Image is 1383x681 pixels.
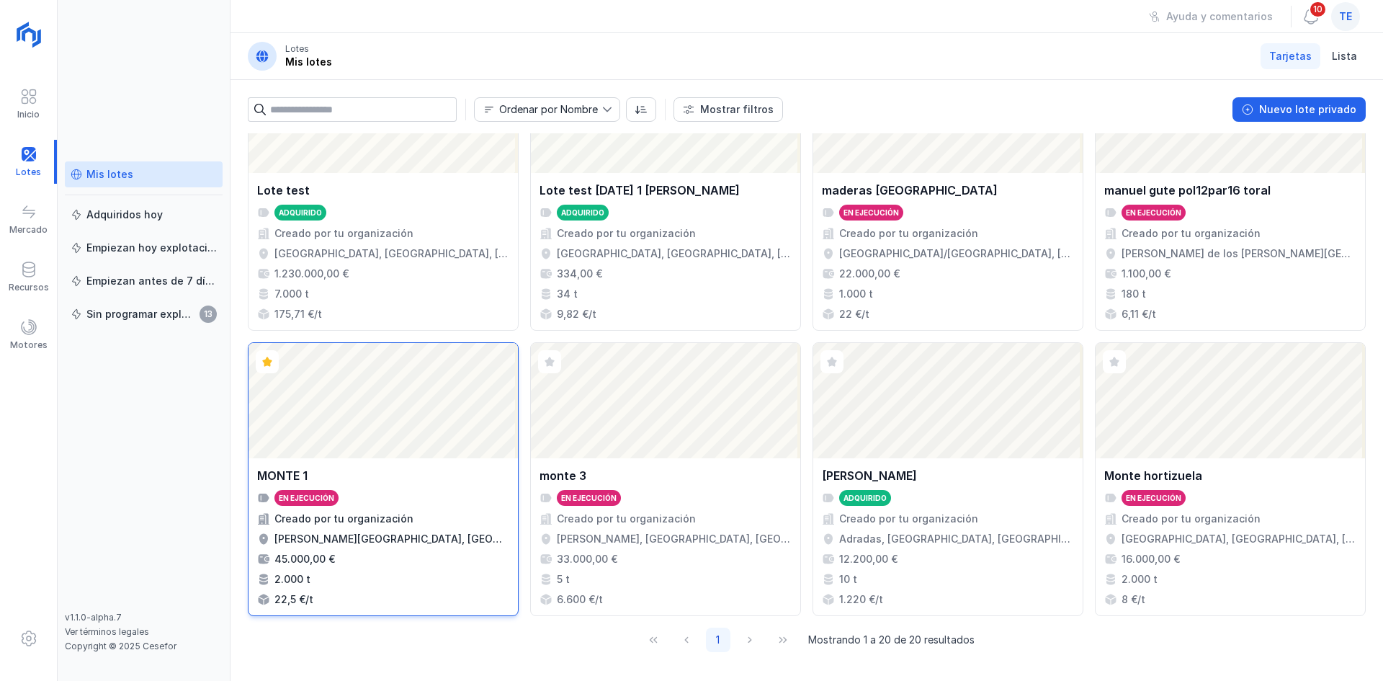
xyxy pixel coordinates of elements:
[65,641,223,652] div: Copyright © 2025 Cesefor
[1122,532,1356,546] div: [GEOGRAPHIC_DATA], [GEOGRAPHIC_DATA], [GEOGRAPHIC_DATA], [GEOGRAPHIC_DATA]
[557,552,617,566] div: 33.000,00 €
[557,307,596,321] div: 9,82 €/t
[65,268,223,294] a: Empiezan antes de 7 días
[557,592,603,607] div: 6.600 €/t
[839,287,873,301] div: 1.000 t
[813,342,1083,616] a: [PERSON_NAME]AdquiridoCreado por tu organizaciónAdradas, [GEOGRAPHIC_DATA], [GEOGRAPHIC_DATA], [G...
[279,208,322,218] div: Adquirido
[1122,246,1356,261] div: [PERSON_NAME] de los [PERSON_NAME][GEOGRAPHIC_DATA], [GEOGRAPHIC_DATA], [GEOGRAPHIC_DATA]
[839,226,978,241] div: Creado por tu organización
[1126,208,1181,218] div: En ejecución
[1122,287,1146,301] div: 180 t
[557,226,696,241] div: Creado por tu organización
[557,287,578,301] div: 34 t
[839,246,1074,261] div: [GEOGRAPHIC_DATA]/[GEOGRAPHIC_DATA], [GEOGRAPHIC_DATA], [GEOGRAPHIC_DATA], [GEOGRAPHIC_DATA][PERS...
[1095,342,1366,616] a: Monte hortizuelaEn ejecuciónCreado por tu organización[GEOGRAPHIC_DATA], [GEOGRAPHIC_DATA], [GEOG...
[1095,57,1366,331] a: manuel gute pol12par16 toralEn ejecuciónCreado por tu organización[PERSON_NAME] de los [PERSON_NA...
[1166,9,1273,24] div: Ayuda y comentarios
[86,241,217,255] div: Empiezan hoy explotación
[843,208,899,218] div: En ejecución
[1232,97,1366,122] button: Nuevo lote privado
[1332,49,1357,63] span: Lista
[274,287,309,301] div: 7.000 t
[1261,43,1320,69] a: Tarjetas
[839,532,1074,546] div: Adradas, [GEOGRAPHIC_DATA], [GEOGRAPHIC_DATA], [GEOGRAPHIC_DATA]
[499,104,598,115] div: Ordenar por Nombre
[1140,4,1282,29] button: Ayuda y comentarios
[1122,552,1180,566] div: 16.000,00 €
[839,267,900,281] div: 22.000,00 €
[11,17,47,53] img: logoRight.svg
[285,55,332,69] div: Mis lotes
[17,109,40,120] div: Inicio
[557,532,792,546] div: [PERSON_NAME], [GEOGRAPHIC_DATA], [GEOGRAPHIC_DATA], [GEOGRAPHIC_DATA]
[274,307,322,321] div: 175,71 €/t
[813,57,1083,331] a: maderas [GEOGRAPHIC_DATA]En ejecuciónCreado por tu organización[GEOGRAPHIC_DATA]/[GEOGRAPHIC_DATA...
[540,182,740,199] div: Lote test [DATE] 1 [PERSON_NAME]
[86,274,217,288] div: Empiezan antes de 7 días
[257,182,310,199] div: Lote test
[274,592,313,607] div: 22,5 €/t
[274,572,310,587] div: 2.000 t
[557,267,602,281] div: 334,00 €
[1269,49,1312,63] span: Tarjetas
[65,235,223,261] a: Empiezan hoy explotación
[1323,43,1366,69] a: Lista
[257,467,308,484] div: MONTE 1
[1122,226,1261,241] div: Creado por tu organización
[1259,102,1356,117] div: Nuevo lote privado
[673,97,783,122] button: Mostrar filtros
[1309,1,1327,18] span: 10
[86,208,163,222] div: Adquiridos hoy
[248,342,519,616] a: MONTE 1En ejecuciónCreado por tu organización[PERSON_NAME][GEOGRAPHIC_DATA], [GEOGRAPHIC_DATA], [...
[557,246,792,261] div: [GEOGRAPHIC_DATA], [GEOGRAPHIC_DATA], [GEOGRAPHIC_DATA], [GEOGRAPHIC_DATA]
[285,43,309,55] div: Lotes
[839,572,857,587] div: 10 t
[1122,307,1156,321] div: 6,11 €/t
[1104,182,1271,199] div: manuel gute pol12par16 toral
[843,493,887,503] div: Adquirido
[1122,512,1261,526] div: Creado por tu organización
[274,552,335,566] div: 45.000,00 €
[65,202,223,228] a: Adquiridos hoy
[700,102,774,117] div: Mostrar filtros
[530,57,801,331] a: Lote test [DATE] 1 [PERSON_NAME]AdquiridoCreado por tu organización[GEOGRAPHIC_DATA], [GEOGRAPHIC...
[557,512,696,526] div: Creado por tu organización
[86,307,195,321] div: Sin programar explotación
[822,182,998,199] div: maderas [GEOGRAPHIC_DATA]
[65,301,223,327] a: Sin programar explotación13
[561,493,617,503] div: En ejecución
[561,208,604,218] div: Adquirido
[86,167,133,182] div: Mis lotes
[65,626,149,637] a: Ver términos legales
[65,161,223,187] a: Mis lotes
[839,592,883,607] div: 1.220 €/t
[557,572,570,587] div: 5 t
[530,342,801,616] a: monte 3En ejecuciónCreado por tu organización[PERSON_NAME], [GEOGRAPHIC_DATA], [GEOGRAPHIC_DATA],...
[65,612,223,623] div: v1.1.0-alpha.7
[808,633,975,647] span: Mostrando 1 a 20 de 20 resultados
[279,493,334,503] div: En ejecución
[1339,9,1352,24] span: te
[200,306,217,323] span: 13
[1122,592,1145,607] div: 8 €/t
[10,339,48,351] div: Motores
[274,512,413,526] div: Creado por tu organización
[839,512,978,526] div: Creado por tu organización
[274,246,509,261] div: [GEOGRAPHIC_DATA], [GEOGRAPHIC_DATA], [GEOGRAPHIC_DATA], [GEOGRAPHIC_DATA], [GEOGRAPHIC_DATA]
[1104,467,1202,484] div: Monte hortizuela
[248,57,519,331] a: Lote testAdquiridoCreado por tu organización[GEOGRAPHIC_DATA], [GEOGRAPHIC_DATA], [GEOGRAPHIC_DAT...
[274,267,349,281] div: 1.230.000,00 €
[475,98,602,121] span: Nombre
[706,628,730,652] button: Page 1
[1122,572,1158,587] div: 2.000 t
[1122,267,1171,281] div: 1.100,00 €
[9,282,49,293] div: Recursos
[822,467,917,484] div: [PERSON_NAME]
[274,226,413,241] div: Creado por tu organización
[839,307,869,321] div: 22 €/t
[540,467,586,484] div: monte 3
[1126,493,1181,503] div: En ejecución
[274,532,509,546] div: [PERSON_NAME][GEOGRAPHIC_DATA], [GEOGRAPHIC_DATA], [GEOGRAPHIC_DATA]
[9,224,48,236] div: Mercado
